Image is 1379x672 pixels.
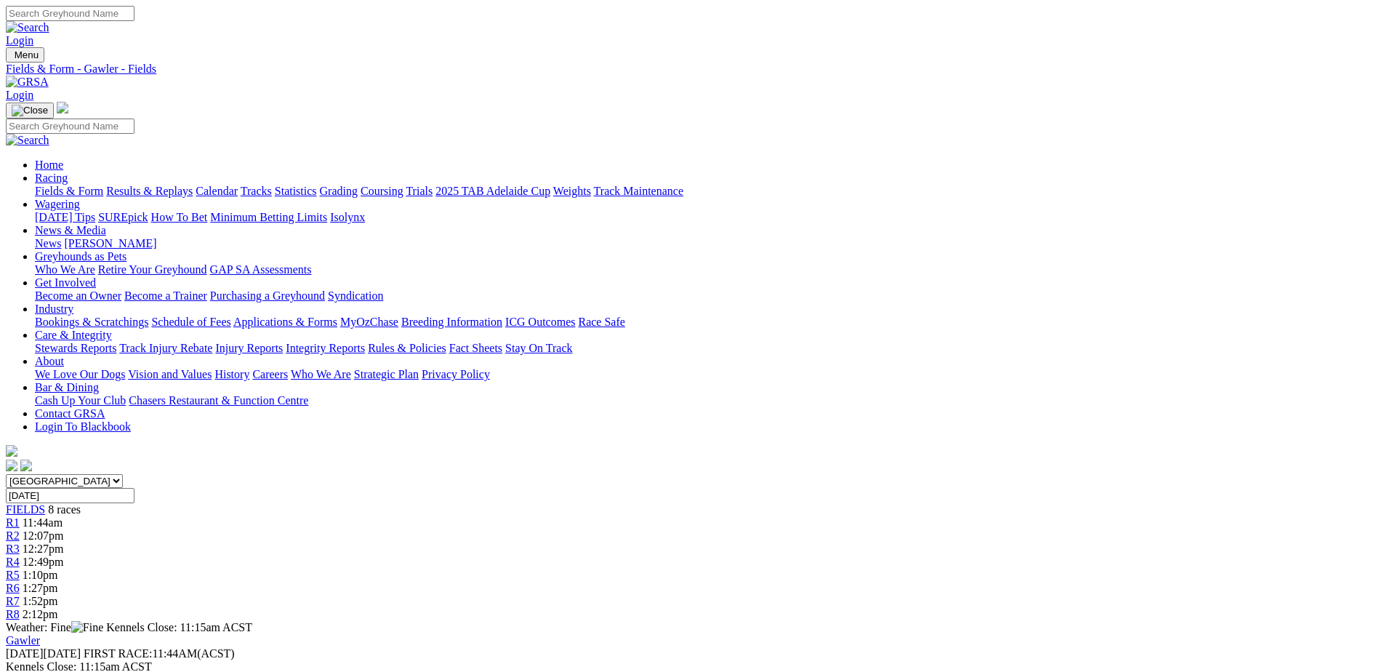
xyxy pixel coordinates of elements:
[71,621,103,634] img: Fine
[6,134,49,147] img: Search
[406,185,433,197] a: Trials
[6,89,33,101] a: Login
[23,582,58,594] span: 1:27pm
[6,488,134,503] input: Select date
[578,316,624,328] a: Race Safe
[35,407,105,420] a: Contact GRSA
[6,543,20,555] a: R3
[35,198,80,210] a: Wagering
[210,289,325,302] a: Purchasing a Greyhound
[328,289,383,302] a: Syndication
[214,368,249,380] a: History
[35,250,126,263] a: Greyhounds as Pets
[320,185,358,197] a: Grading
[35,237,1373,250] div: News & Media
[6,445,17,457] img: logo-grsa-white.png
[6,63,1373,76] a: Fields & Form - Gawler - Fields
[6,529,20,542] a: R2
[35,237,61,249] a: News
[84,647,235,660] span: 11:44AM(ACST)
[35,303,73,315] a: Industry
[6,582,20,594] a: R6
[6,460,17,471] img: facebook.svg
[151,211,208,223] a: How To Bet
[6,556,20,568] a: R4
[98,263,207,276] a: Retire Your Greyhound
[35,289,121,302] a: Become an Owner
[35,394,126,407] a: Cash Up Your Club
[361,185,403,197] a: Coursing
[35,276,96,289] a: Get Involved
[505,316,575,328] a: ICG Outcomes
[286,342,365,354] a: Integrity Reports
[233,316,337,328] a: Applications & Forms
[35,316,1373,329] div: Industry
[6,569,20,581] span: R5
[35,224,106,236] a: News & Media
[35,342,1373,355] div: Care & Integrity
[98,211,148,223] a: SUREpick
[210,211,327,223] a: Minimum Betting Limits
[35,368,125,380] a: We Love Our Dogs
[35,211,1373,224] div: Wagering
[35,342,116,354] a: Stewards Reports
[354,368,419,380] a: Strategic Plan
[6,647,44,660] span: [DATE]
[84,647,152,660] span: FIRST RACE:
[23,608,58,620] span: 2:12pm
[23,595,58,607] span: 1:52pm
[340,316,398,328] a: MyOzChase
[35,420,131,433] a: Login To Blackbook
[35,263,95,276] a: Who We Are
[6,34,33,47] a: Login
[6,503,45,516] a: FIELDS
[35,355,64,367] a: About
[12,105,48,116] img: Close
[6,76,49,89] img: GRSA
[6,608,20,620] a: R8
[35,185,1373,198] div: Racing
[23,543,64,555] span: 12:27pm
[57,102,68,113] img: logo-grsa-white.png
[215,342,283,354] a: Injury Reports
[64,237,156,249] a: [PERSON_NAME]
[330,211,365,223] a: Isolynx
[35,329,112,341] a: Care & Integrity
[35,316,148,328] a: Bookings & Scratchings
[6,634,40,647] a: Gawler
[15,49,39,60] span: Menu
[291,368,351,380] a: Who We Are
[35,159,63,171] a: Home
[119,342,212,354] a: Track Injury Rebate
[23,556,64,568] span: 12:49pm
[129,394,308,407] a: Chasers Restaurant & Function Centre
[23,516,63,529] span: 11:44am
[35,289,1373,303] div: Get Involved
[6,103,54,119] button: Toggle navigation
[252,368,288,380] a: Careers
[6,119,134,134] input: Search
[6,516,20,529] a: R1
[449,342,502,354] a: Fact Sheets
[128,368,212,380] a: Vision and Values
[35,185,103,197] a: Fields & Form
[196,185,238,197] a: Calendar
[368,342,446,354] a: Rules & Policies
[6,595,20,607] a: R7
[35,381,99,393] a: Bar & Dining
[23,529,64,542] span: 12:07pm
[210,263,312,276] a: GAP SA Assessments
[6,647,81,660] span: [DATE]
[594,185,683,197] a: Track Maintenance
[241,185,272,197] a: Tracks
[35,172,68,184] a: Racing
[35,263,1373,276] div: Greyhounds as Pets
